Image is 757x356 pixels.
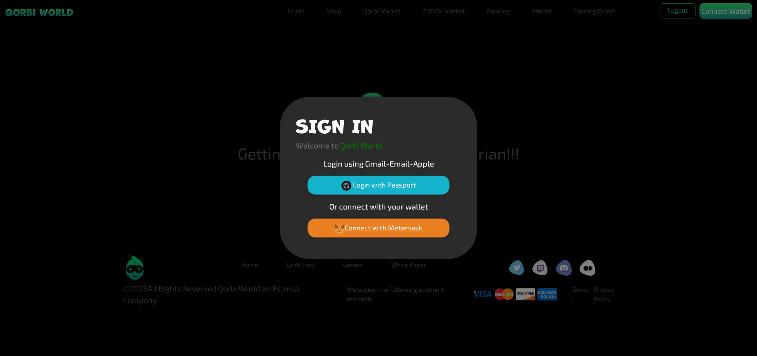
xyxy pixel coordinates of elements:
button: Login with Passport [308,176,449,195]
button: Connect with Metamask [308,219,449,237]
p: Welcome to [296,139,339,151]
p: Login using Gmail-Email-Apple [296,158,461,169]
h1: SIGN IN [296,113,373,136]
p: Qorbi World [340,139,382,151]
p: Or connect with your wallet [296,200,461,212]
img: Passport Logo [341,181,351,191]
